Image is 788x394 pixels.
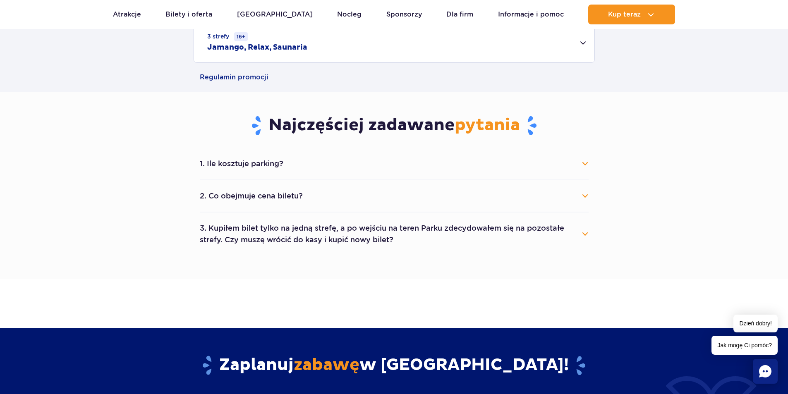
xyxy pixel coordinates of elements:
a: Dla firm [446,5,473,24]
span: zabawę [294,355,359,375]
button: 3. Kupiłem bilet tylko na jedną strefę, a po wejściu na teren Parku zdecydowałem się na pozostałe... [200,219,589,249]
span: Kup teraz [608,11,641,18]
span: Dzień dobry! [733,315,778,332]
a: Sponsorzy [386,5,422,24]
small: 16+ [234,32,248,41]
a: Atrakcje [113,5,141,24]
button: 2. Co obejmuje cena biletu? [200,187,589,205]
h2: Zaplanuj w [GEOGRAPHIC_DATA]! [152,355,636,376]
button: Kup teraz [588,5,675,24]
h2: Jamango, Relax, Saunaria [207,43,307,53]
h3: Najczęściej zadawane [200,115,589,136]
a: Informacje i pomoc [498,5,564,24]
a: Bilety i oferta [165,5,212,24]
button: 1. Ile kosztuje parking? [200,155,589,173]
a: Nocleg [337,5,362,24]
a: [GEOGRAPHIC_DATA] [237,5,313,24]
span: pytania [455,115,520,136]
span: Jak mogę Ci pomóc? [711,336,778,355]
div: Chat [753,359,778,384]
small: 3 strefy [207,32,248,41]
a: Regulamin promocji [200,63,589,92]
